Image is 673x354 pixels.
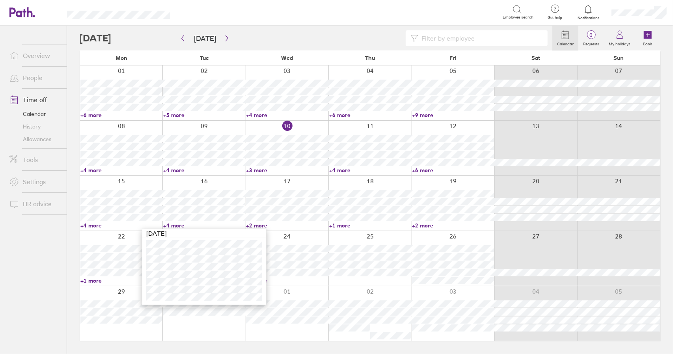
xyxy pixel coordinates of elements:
a: Time off [3,92,67,108]
label: My holidays [604,39,635,47]
a: Book [635,26,660,51]
a: +3 more [246,167,328,174]
a: +9 more [412,112,494,119]
label: Book [639,39,657,47]
a: My holidays [604,26,635,51]
a: +4 more [329,167,411,174]
span: Thu [365,55,375,61]
span: Fri [449,55,457,61]
a: Settings [3,174,67,190]
a: +4 more [80,222,162,229]
a: History [3,120,67,133]
a: +4 more [246,112,328,119]
a: +4 more [163,167,245,174]
a: +6 more [329,112,411,119]
a: +6 more [80,112,162,119]
a: Notifications [576,4,601,20]
input: Filter by employee [418,31,543,46]
span: Wed [282,55,293,61]
a: Tools [3,152,67,168]
label: Requests [578,39,604,47]
span: 0 [578,32,604,38]
span: Sun [614,55,624,61]
label: Calendar [552,39,578,47]
div: Search [192,8,212,15]
span: Employee search [503,15,533,20]
span: Tue [200,55,209,61]
a: +2 more [246,222,328,229]
a: +4 more [163,222,245,229]
a: 0Requests [578,26,604,51]
a: +2 more [246,277,328,284]
a: +1 more [80,277,162,284]
a: Calendar [552,26,578,51]
a: People [3,70,67,86]
a: +6 more [412,167,494,174]
a: +4 more [80,167,162,174]
div: [DATE] [142,229,266,238]
a: +2 more [412,222,494,229]
span: Mon [116,55,127,61]
a: HR advice [3,196,67,212]
span: Sat [531,55,540,61]
button: [DATE] [188,32,222,45]
a: Allowances [3,133,67,145]
a: +1 more [329,222,411,229]
a: Overview [3,48,67,63]
span: Notifications [576,16,601,20]
a: Calendar [3,108,67,120]
a: +5 more [163,112,245,119]
span: Get help [542,15,568,20]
